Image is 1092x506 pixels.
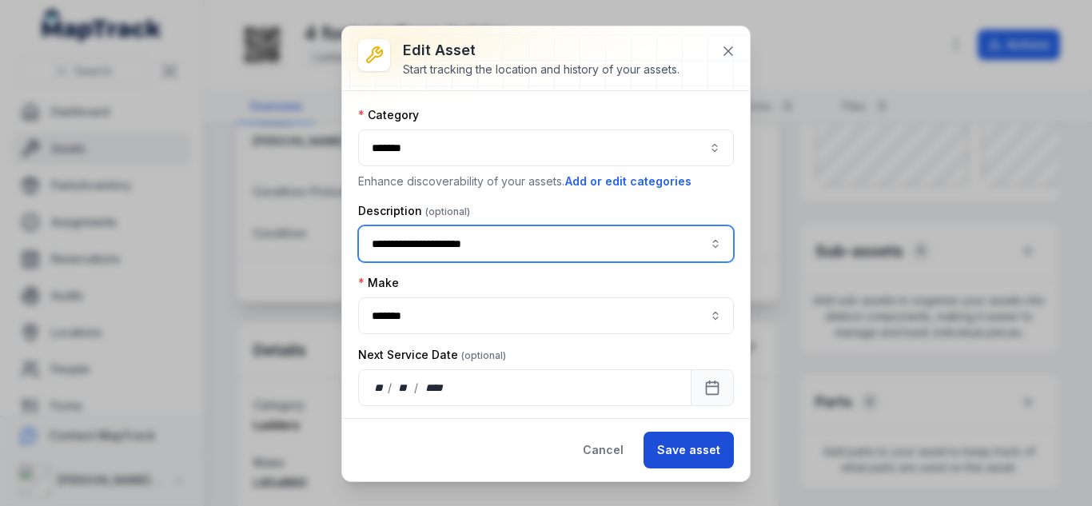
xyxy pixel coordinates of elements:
[372,380,388,396] div: day,
[358,297,734,334] input: asset-edit:cf[9e2fc107-2520-4a87-af5f-f70990c66785]-label
[393,380,415,396] div: month,
[403,62,680,78] div: Start tracking the location and history of your assets.
[358,347,506,363] label: Next Service Date
[414,380,420,396] div: /
[358,107,419,123] label: Category
[358,203,470,219] label: Description
[691,369,734,406] button: Calendar
[388,380,393,396] div: /
[403,39,680,62] h3: Edit asset
[358,225,734,262] input: asset-edit:description-label
[358,173,734,190] p: Enhance discoverability of your assets.
[358,275,399,291] label: Make
[569,432,637,468] button: Cancel
[564,173,692,190] button: Add or edit categories
[644,432,734,468] button: Save asset
[420,380,449,396] div: year,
